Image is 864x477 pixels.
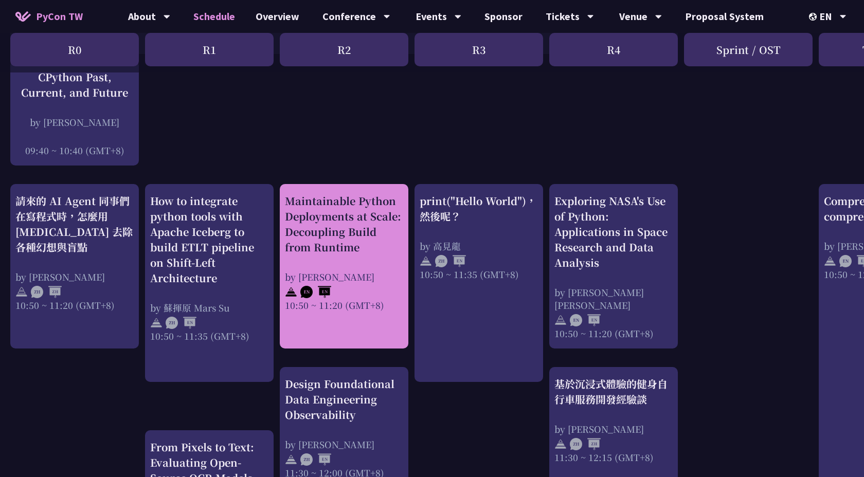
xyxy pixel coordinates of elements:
img: ENEN.5a408d1.svg [300,286,331,298]
div: by 高見龍 [420,240,538,252]
img: ZHEN.371966e.svg [435,255,466,267]
div: print("Hello World")，然後呢？ [420,193,538,224]
a: Exploring NASA's Use of Python: Applications in Space Research and Data Analysis by [PERSON_NAME]... [554,193,673,340]
div: by [PERSON_NAME] [15,270,134,283]
div: R0 [10,33,139,66]
img: svg+xml;base64,PHN2ZyB4bWxucz0iaHR0cDovL3d3dy53My5vcmcvMjAwMC9zdmciIHdpZHRoPSIyNCIgaGVpZ2h0PSIyNC... [824,255,836,267]
div: by [PERSON_NAME] [PERSON_NAME] [554,286,673,311]
div: R4 [549,33,678,66]
div: 基於沉浸式體驗的健身自行車服務開發經驗談 [554,376,673,407]
div: 10:50 ~ 11:35 (GMT+8) [150,329,268,342]
img: ZHZH.38617ef.svg [570,438,601,450]
div: Maintainable Python Deployments at Scale: Decoupling Build from Runtime [285,193,403,255]
div: by [PERSON_NAME] [15,116,134,129]
a: CPython Past, Current, and Future by [PERSON_NAME] 09:40 ~ 10:40 (GMT+8) [15,69,134,157]
span: PyCon TW [36,9,83,24]
div: R2 [280,33,408,66]
a: print("Hello World")，然後呢？ by 高見龍 10:50 ~ 11:35 (GMT+8) [420,193,538,373]
div: 10:50 ~ 11:20 (GMT+8) [285,299,403,311]
img: ENEN.5a408d1.svg [570,314,601,326]
div: Exploring NASA's Use of Python: Applications in Space Research and Data Analysis [554,193,673,270]
div: R1 [145,33,274,66]
div: Design Foundational Data Engineering Observability [285,376,403,423]
img: ZHZH.38617ef.svg [31,286,62,298]
div: 11:30 ~ 12:15 (GMT+8) [554,451,673,464]
div: 請來的 AI Agent 同事們在寫程式時，怎麼用 [MEDICAL_DATA] 去除各種幻想與盲點 [15,193,134,255]
div: 10:50 ~ 11:35 (GMT+8) [420,268,538,281]
a: 請來的 AI Agent 同事們在寫程式時，怎麼用 [MEDICAL_DATA] 去除各種幻想與盲點 by [PERSON_NAME] 10:50 ~ 11:20 (GMT+8) [15,193,134,340]
img: ZHEN.371966e.svg [166,317,196,329]
div: by 蘇揮原 Mars Su [150,301,268,314]
a: PyCon TW [5,4,93,29]
img: svg+xml;base64,PHN2ZyB4bWxucz0iaHR0cDovL3d3dy53My5vcmcvMjAwMC9zdmciIHdpZHRoPSIyNCIgaGVpZ2h0PSIyNC... [554,438,567,450]
div: 09:40 ~ 10:40 (GMT+8) [15,144,134,157]
img: Home icon of PyCon TW 2025 [15,11,31,22]
img: svg+xml;base64,PHN2ZyB4bWxucz0iaHR0cDovL3d3dy53My5vcmcvMjAwMC9zdmciIHdpZHRoPSIyNCIgaGVpZ2h0PSIyNC... [554,314,567,326]
div: by [PERSON_NAME] [554,423,673,435]
div: by [PERSON_NAME] [285,270,403,283]
a: How to integrate python tools with Apache Iceberg to build ETLT pipeline on Shift-Left Architectu... [150,193,268,373]
a: Maintainable Python Deployments at Scale: Decoupling Build from Runtime by [PERSON_NAME] 10:50 ~ ... [285,193,403,340]
div: R3 [415,33,543,66]
img: ZHEN.371966e.svg [300,453,331,466]
img: svg+xml;base64,PHN2ZyB4bWxucz0iaHR0cDovL3d3dy53My5vcmcvMjAwMC9zdmciIHdpZHRoPSIyNCIgaGVpZ2h0PSIyNC... [15,286,28,298]
div: How to integrate python tools with Apache Iceberg to build ETLT pipeline on Shift-Left Architecture [150,193,268,286]
img: svg+xml;base64,PHN2ZyB4bWxucz0iaHR0cDovL3d3dy53My5vcmcvMjAwMC9zdmciIHdpZHRoPSIyNCIgaGVpZ2h0PSIyNC... [420,255,432,267]
div: CPython Past, Current, and Future [15,69,134,100]
img: svg+xml;base64,PHN2ZyB4bWxucz0iaHR0cDovL3d3dy53My5vcmcvMjAwMC9zdmciIHdpZHRoPSIyNCIgaGVpZ2h0PSIyNC... [150,317,163,329]
img: svg+xml;base64,PHN2ZyB4bWxucz0iaHR0cDovL3d3dy53My5vcmcvMjAwMC9zdmciIHdpZHRoPSIyNCIgaGVpZ2h0PSIyNC... [285,453,297,466]
img: Locale Icon [809,13,819,21]
img: svg+xml;base64,PHN2ZyB4bWxucz0iaHR0cDovL3d3dy53My5vcmcvMjAwMC9zdmciIHdpZHRoPSIyNCIgaGVpZ2h0PSIyNC... [285,286,297,298]
div: Sprint / OST [684,33,813,66]
div: by [PERSON_NAME] [285,438,403,451]
div: 10:50 ~ 11:20 (GMT+8) [15,299,134,311]
div: 10:50 ~ 11:20 (GMT+8) [554,327,673,340]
